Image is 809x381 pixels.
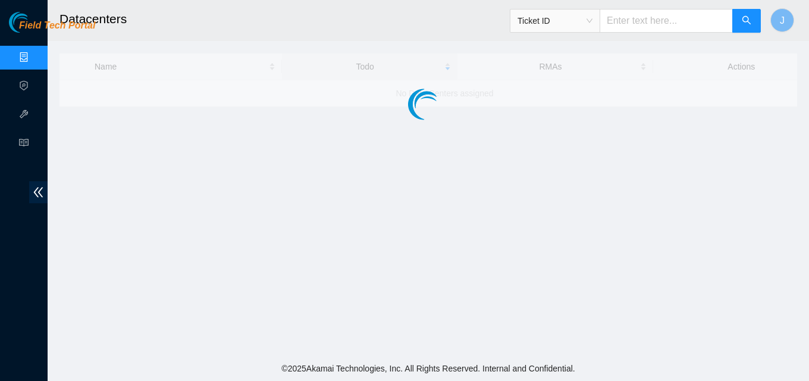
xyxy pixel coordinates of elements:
span: Field Tech Portal [19,20,95,32]
a: Akamai TechnologiesField Tech Portal [9,21,95,37]
button: search [732,9,761,33]
input: Enter text here... [600,9,733,33]
span: read [19,133,29,156]
img: Akamai Technologies [9,12,60,33]
span: search [742,15,751,27]
span: double-left [29,181,48,203]
button: J [770,8,794,32]
span: J [780,13,785,28]
span: Ticket ID [518,12,592,30]
footer: © 2025 Akamai Technologies, Inc. All Rights Reserved. Internal and Confidential. [48,356,809,381]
